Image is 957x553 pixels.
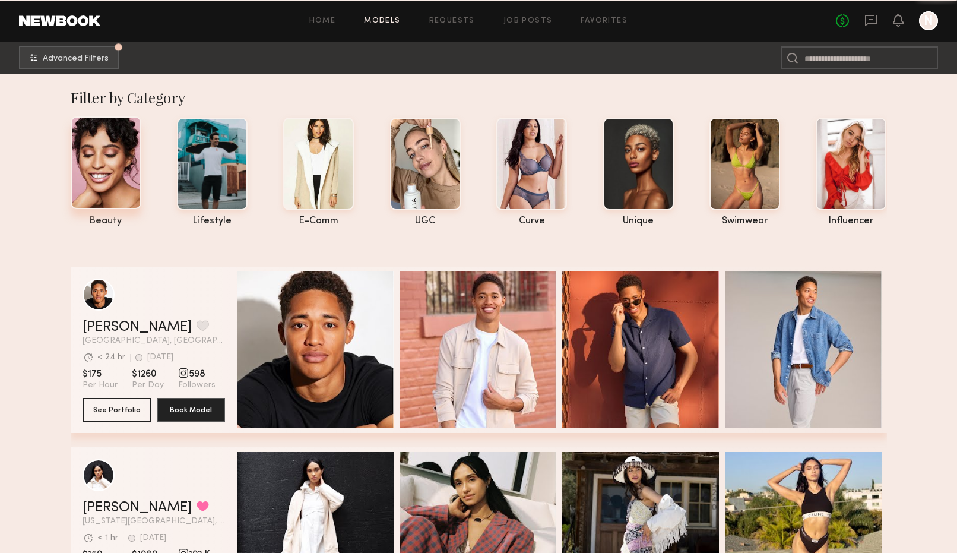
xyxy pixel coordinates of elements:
[83,380,118,391] span: Per Hour
[71,88,887,107] div: Filter by Category
[157,398,225,422] button: Book Model
[429,17,475,25] a: Requests
[603,216,674,226] div: unique
[816,216,886,226] div: influencer
[147,353,173,362] div: [DATE]
[97,534,118,542] div: < 1 hr
[178,380,216,391] span: Followers
[83,517,225,526] span: [US_STATE][GEOGRAPHIC_DATA], [GEOGRAPHIC_DATA]
[503,17,553,25] a: Job Posts
[83,501,192,515] a: [PERSON_NAME]
[83,368,118,380] span: $175
[71,216,141,226] div: beauty
[132,380,164,391] span: Per Day
[97,353,125,362] div: < 24 hr
[919,11,938,30] a: N
[390,216,461,226] div: UGC
[496,216,567,226] div: curve
[43,55,109,63] span: Advanced Filters
[283,216,354,226] div: e-comm
[581,17,628,25] a: Favorites
[177,216,248,226] div: lifestyle
[709,216,780,226] div: swimwear
[140,534,166,542] div: [DATE]
[178,368,216,380] span: 598
[364,17,400,25] a: Models
[309,17,336,25] a: Home
[83,320,192,334] a: [PERSON_NAME]
[83,398,151,422] button: See Portfolio
[19,46,119,69] button: Advanced Filters
[132,368,164,380] span: $1260
[83,337,225,345] span: [GEOGRAPHIC_DATA], [GEOGRAPHIC_DATA]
